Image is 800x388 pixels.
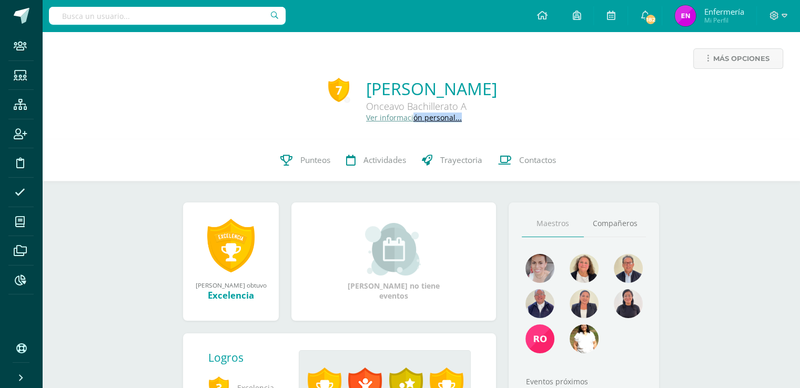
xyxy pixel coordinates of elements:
[365,223,422,275] img: event_small.png
[366,100,497,113] div: Onceavo Bachillerato A
[693,48,783,69] a: Más opciones
[208,350,290,365] div: Logros
[490,139,564,181] a: Contactos
[272,139,338,181] a: Punteos
[645,14,656,25] span: 182
[328,78,349,102] div: 7
[300,155,330,166] span: Punteos
[584,210,646,237] a: Compañeros
[525,324,554,353] img: 5b128c088b3bc6462d39a613088c2279.png
[675,5,696,26] img: 9282fce470099ad46d32b14798152acb.png
[713,49,769,68] span: Más opciones
[614,289,643,318] img: 041e67bb1815648f1c28e9f895bf2be1.png
[570,254,599,283] img: 9ee8ef55e0f0cb4267c6653addefd60b.png
[704,6,744,17] span: Enfermería
[440,155,482,166] span: Trayectoria
[522,376,646,386] div: Eventos próximos
[525,254,554,283] img: 3f22654e91832cd3304a88948a8ed70c.png
[704,16,744,25] span: Mi Perfil
[614,254,643,283] img: f5a08d9e50f9332b612cdf8eaf132b84.png
[570,289,599,318] img: a223efcc6519600aa17ace4d5fedee4e.png
[194,281,268,289] div: [PERSON_NAME] obtuvo
[570,324,599,353] img: cece32d36125892de659c7218cd8b355.png
[363,155,406,166] span: Actividades
[414,139,490,181] a: Trayectoria
[519,155,556,166] span: Contactos
[338,139,414,181] a: Actividades
[366,77,497,100] a: [PERSON_NAME]
[525,289,554,318] img: 63c37c47648096a584fdd476f5e72774.png
[49,7,286,25] input: Busca un usuario...
[366,113,462,122] a: Ver información personal...
[194,289,268,301] div: Excelencia
[341,223,447,301] div: [PERSON_NAME] no tiene eventos
[522,210,584,237] a: Maestros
